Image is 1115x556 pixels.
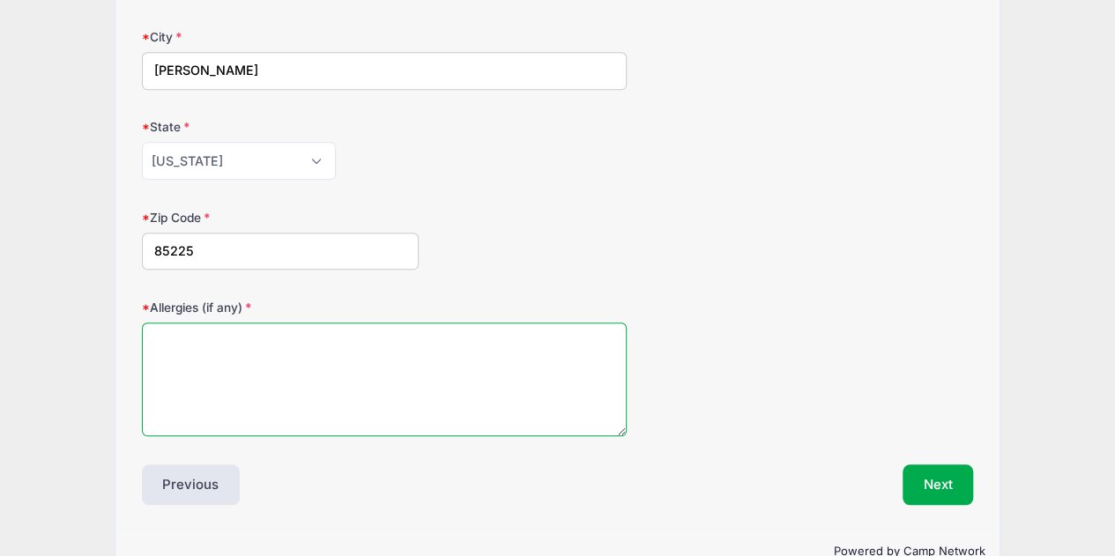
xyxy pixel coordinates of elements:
label: Zip Code [142,209,420,226]
label: City [142,28,420,46]
label: State [142,118,420,136]
label: Allergies (if any) [142,299,420,316]
input: xxxxx [142,233,420,271]
button: Previous [142,464,241,505]
button: Next [903,464,974,505]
